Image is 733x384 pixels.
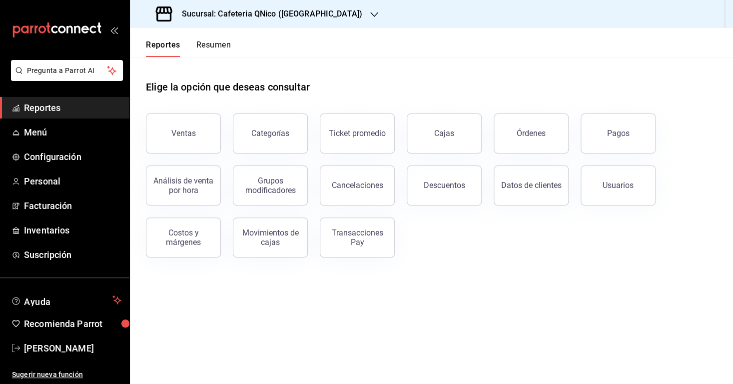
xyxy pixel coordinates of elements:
[7,72,123,83] a: Pregunta a Parrot AI
[24,223,121,237] span: Inventarios
[24,317,121,330] span: Recomienda Parrot
[24,341,121,355] span: [PERSON_NAME]
[407,165,482,205] button: Descuentos
[24,125,121,139] span: Menú
[407,113,482,153] button: Cajas
[424,180,465,190] div: Descuentos
[581,113,656,153] button: Pagos
[152,228,214,247] div: Costos y márgenes
[152,176,214,195] div: Análisis de venta por hora
[251,128,289,138] div: Categorías
[239,176,301,195] div: Grupos modificadores
[171,128,196,138] div: Ventas
[11,60,123,81] button: Pregunta a Parrot AI
[24,150,121,163] span: Configuración
[494,113,569,153] button: Órdenes
[233,165,308,205] button: Grupos modificadores
[12,369,121,380] span: Sugerir nueva función
[233,217,308,257] button: Movimientos de cajas
[501,180,562,190] div: Datos de clientes
[329,128,386,138] div: Ticket promedio
[24,174,121,188] span: Personal
[110,26,118,34] button: open_drawer_menu
[146,40,231,57] div: navigation tabs
[326,228,388,247] div: Transacciones Pay
[24,248,121,261] span: Suscripción
[239,228,301,247] div: Movimientos de cajas
[146,217,221,257] button: Costos y márgenes
[320,165,395,205] button: Cancelaciones
[174,8,362,20] h3: Sucursal: Cafeteria QNico ([GEOGRAPHIC_DATA])
[332,180,383,190] div: Cancelaciones
[434,128,454,138] div: Cajas
[320,217,395,257] button: Transacciones Pay
[146,79,310,94] h1: Elige la opción que deseas consultar
[581,165,656,205] button: Usuarios
[27,65,107,76] span: Pregunta a Parrot AI
[146,165,221,205] button: Análisis de venta por hora
[24,101,121,114] span: Reportes
[607,128,630,138] div: Pagos
[146,40,180,57] button: Reportes
[146,113,221,153] button: Ventas
[24,294,108,306] span: Ayuda
[24,199,121,212] span: Facturación
[603,180,634,190] div: Usuarios
[494,165,569,205] button: Datos de clientes
[196,40,231,57] button: Resumen
[233,113,308,153] button: Categorías
[517,128,546,138] div: Órdenes
[320,113,395,153] button: Ticket promedio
